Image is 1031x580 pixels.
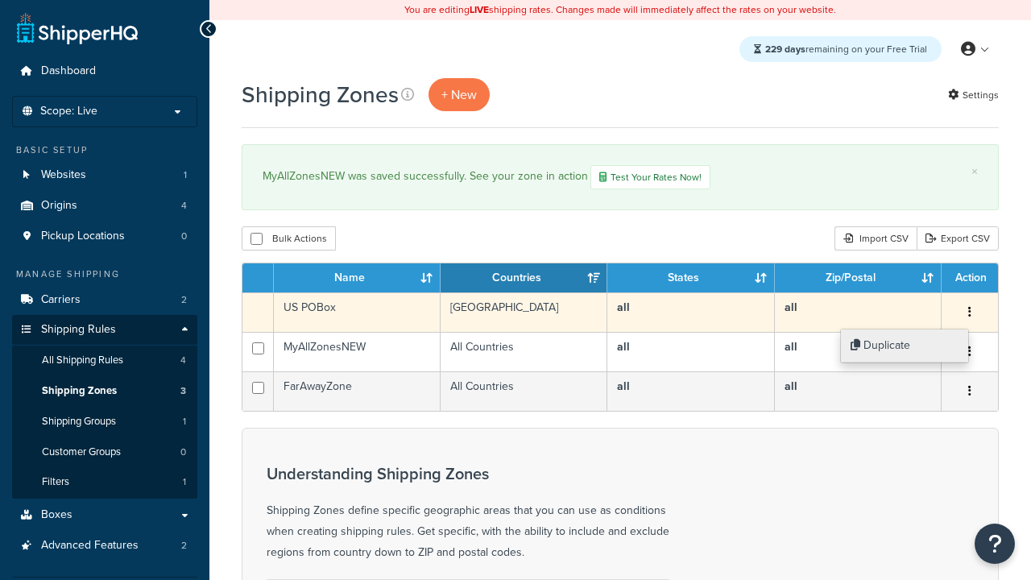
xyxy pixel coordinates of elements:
span: Boxes [41,508,72,522]
b: LIVE [470,2,489,17]
h1: Shipping Zones [242,79,399,110]
span: + New [441,85,477,104]
b: all [617,378,630,395]
span: 0 [181,230,187,243]
span: Carriers [41,293,81,307]
td: All Countries [441,371,607,411]
span: 4 [180,354,186,367]
li: Websites [12,160,197,190]
span: Scope: Live [40,105,97,118]
th: Zip/Postal: activate to sort column ascending [775,263,942,292]
a: Shipping Groups 1 [12,407,197,437]
th: States: activate to sort column ascending [607,263,774,292]
span: 4 [181,199,187,213]
li: Advanced Features [12,531,197,561]
span: Websites [41,168,86,182]
strong: 229 days [765,42,805,56]
td: [GEOGRAPHIC_DATA] [441,292,607,332]
th: Countries: activate to sort column ascending [441,263,607,292]
a: Test Your Rates Now! [590,165,710,189]
div: Basic Setup [12,143,197,157]
span: 2 [181,293,187,307]
a: Export CSV [917,226,999,251]
a: Customer Groups 0 [12,437,197,467]
li: Shipping Groups [12,407,197,437]
li: All Shipping Rules [12,346,197,375]
button: Bulk Actions [242,226,336,251]
h3: Understanding Shipping Zones [267,465,669,483]
span: 1 [184,168,187,182]
a: Dashboard [12,56,197,86]
a: Carriers 2 [12,285,197,315]
span: 1 [183,415,186,429]
td: FarAwayZone [274,371,441,411]
b: all [617,338,630,355]
b: all [617,299,630,316]
span: 0 [180,445,186,459]
div: Manage Shipping [12,267,197,281]
a: Settings [948,84,999,106]
span: Origins [41,199,77,213]
div: MyAllZonesNEW was saved successfully. See your zone in action [263,165,978,189]
span: Shipping Zones [42,384,117,398]
a: Shipping Rules [12,315,197,345]
li: Carriers [12,285,197,315]
a: ShipperHQ Home [17,12,138,44]
span: Shipping Rules [41,323,116,337]
a: Shipping Zones 3 [12,376,197,406]
a: Advanced Features 2 [12,531,197,561]
span: Shipping Groups [42,415,116,429]
span: Filters [42,475,69,489]
td: All Countries [441,332,607,371]
div: Import CSV [834,226,917,251]
a: Websites 1 [12,160,197,190]
li: Customer Groups [12,437,197,467]
a: Duplicate [841,329,968,362]
span: All Shipping Rules [42,354,123,367]
span: 2 [181,539,187,553]
td: US POBox [274,292,441,332]
span: Customer Groups [42,445,121,459]
div: remaining on your Free Trial [739,36,942,62]
a: All Shipping Rules 4 [12,346,197,375]
span: 1 [183,475,186,489]
a: Filters 1 [12,467,197,497]
th: Action [942,263,998,292]
button: Open Resource Center [975,524,1015,564]
b: all [785,338,797,355]
b: all [785,378,797,395]
td: MyAllZonesNEW [274,332,441,371]
span: Dashboard [41,64,96,78]
b: all [785,299,797,316]
li: Shipping Zones [12,376,197,406]
span: Advanced Features [41,539,139,553]
li: Origins [12,191,197,221]
li: Pickup Locations [12,222,197,251]
span: 3 [180,384,186,398]
a: × [971,165,978,178]
a: Boxes [12,500,197,530]
a: + New [429,78,490,111]
a: Origins 4 [12,191,197,221]
li: Filters [12,467,197,497]
th: Name: activate to sort column ascending [274,263,441,292]
div: Shipping Zones define specific geographic areas that you can use as conditions when creating ship... [267,465,669,563]
span: Pickup Locations [41,230,125,243]
a: Pickup Locations 0 [12,222,197,251]
li: Shipping Rules [12,315,197,499]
